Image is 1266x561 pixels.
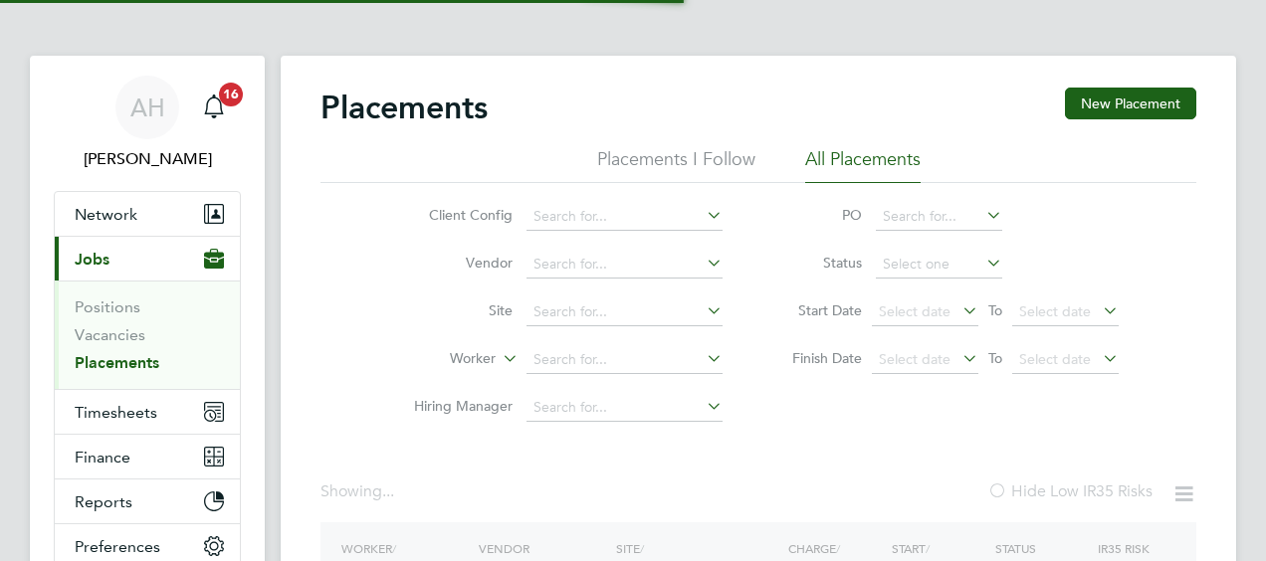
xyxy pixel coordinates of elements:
button: Reports [55,479,240,523]
div: Showing [320,481,398,502]
span: ... [382,481,394,501]
label: Status [772,254,862,272]
button: Finance [55,435,240,478]
label: Hide Low IR35 Risks [987,481,1153,501]
a: Positions [75,297,140,316]
input: Search for... [527,298,723,326]
a: Placements [75,353,159,372]
h2: Placements [320,88,488,127]
li: Placements I Follow [597,147,755,183]
label: Worker [381,349,496,369]
span: AH [130,94,165,120]
span: To [982,345,1008,371]
button: Network [55,192,240,236]
input: Search for... [527,346,723,374]
span: Select date [1019,302,1091,320]
input: Search for... [527,251,723,279]
input: Search for... [527,203,723,231]
span: Reports [75,492,132,511]
a: 16 [194,76,234,139]
span: Timesheets [75,403,157,422]
button: New Placement [1065,88,1196,119]
label: PO [772,206,862,224]
label: Hiring Manager [398,397,513,415]
span: 16 [219,83,243,106]
input: Search for... [876,203,1002,231]
label: Finish Date [772,349,862,367]
label: Vendor [398,254,513,272]
label: Client Config [398,206,513,224]
span: Select date [1019,350,1091,368]
span: To [982,297,1008,323]
span: Jobs [75,250,109,269]
span: Select date [879,302,950,320]
span: Select date [879,350,950,368]
a: AH[PERSON_NAME] [54,76,241,171]
button: Jobs [55,237,240,280]
span: Network [75,205,137,224]
li: All Placements [805,147,921,183]
label: Site [398,301,513,319]
label: Start Date [772,301,862,319]
span: Annette Howard [54,147,241,171]
input: Select one [876,251,1002,279]
div: Jobs [55,280,240,389]
input: Search for... [527,394,723,422]
a: Vacancies [75,325,145,344]
span: Preferences [75,537,160,556]
span: Finance [75,448,130,467]
button: Timesheets [55,390,240,434]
